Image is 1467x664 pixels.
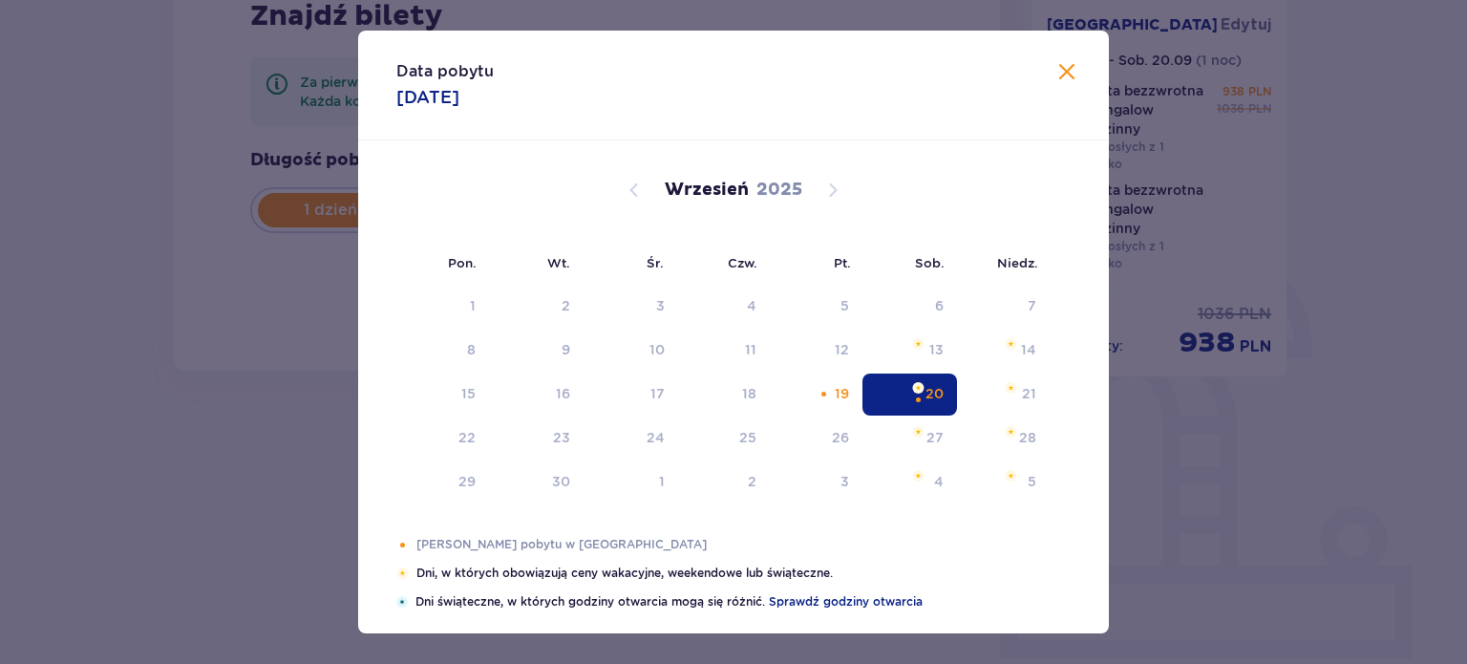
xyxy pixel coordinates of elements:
[862,286,957,328] td: Not available. sobota, 6 września 2025
[489,286,584,328] td: Not available. wtorek, 2 września 2025
[935,296,944,315] div: 6
[957,286,1050,328] td: Not available. niedziela, 7 września 2025
[396,61,494,82] p: Data pobytu
[997,255,1038,270] small: Niedz.
[649,340,665,359] div: 10
[448,255,477,270] small: Pon.
[656,296,665,315] div: 3
[835,340,849,359] div: 12
[915,255,945,270] small: Sob.
[396,330,489,372] td: poniedziałek, 8 września 2025
[547,255,570,270] small: Wt.
[678,286,771,328] td: Not available. czwartek, 4 września 2025
[647,255,664,270] small: Śr.
[396,286,489,328] td: Not available. poniedziałek, 1 września 2025
[770,286,862,328] td: Not available. piątek, 5 września 2025
[678,330,771,372] td: czwartek, 11 września 2025
[770,330,862,372] td: piątek, 12 września 2025
[562,296,570,315] div: 2
[562,340,570,359] div: 9
[358,140,1109,536] div: Calendar
[745,340,756,359] div: 11
[747,296,756,315] div: 4
[584,286,678,328] td: Not available. środa, 3 września 2025
[862,330,957,372] td: sobota, 13 września 2025
[957,330,1050,372] td: niedziela, 14 września 2025
[470,296,476,315] div: 1
[929,340,944,359] div: 13
[665,179,749,202] p: Wrzesień
[396,86,459,109] p: [DATE]
[489,330,584,372] td: wtorek, 9 września 2025
[834,255,851,270] small: Pt.
[756,179,802,202] p: 2025
[467,340,476,359] div: 8
[840,296,849,315] div: 5
[728,255,757,270] small: Czw.
[584,330,678,372] td: środa, 10 września 2025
